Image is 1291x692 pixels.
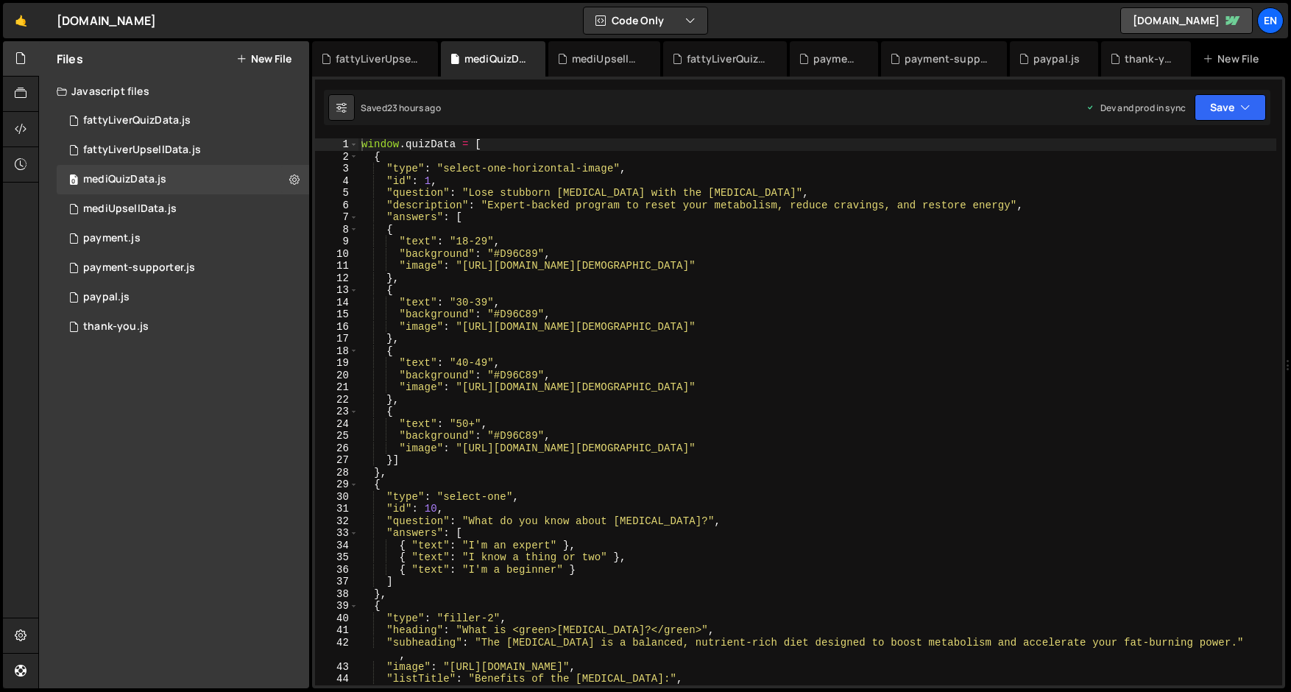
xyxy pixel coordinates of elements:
[83,114,191,127] div: fattyLiverQuizData.js
[315,467,358,479] div: 28
[315,540,358,552] div: 34
[315,345,358,358] div: 18
[83,320,149,333] div: thank-you.js
[315,551,358,564] div: 35
[315,248,358,261] div: 10
[584,7,707,34] button: Code Only
[83,202,177,216] div: mediUpsellData.js
[1125,52,1173,66] div: thank-you.js
[361,102,441,114] div: Saved
[1195,94,1266,121] button: Save
[315,454,358,467] div: 27
[57,106,309,135] div: 16956/46566.js
[315,612,358,625] div: 40
[57,135,309,165] div: 16956/46565.js
[315,333,358,345] div: 17
[315,357,358,370] div: 19
[315,576,358,588] div: 37
[315,503,358,515] div: 31
[315,138,358,151] div: 1
[315,564,358,576] div: 36
[464,52,528,66] div: mediQuizData.js
[83,261,195,275] div: payment-supporter.js
[687,52,769,66] div: fattyLiverQuizData.js
[57,283,309,312] div: 16956/46550.js
[315,370,358,382] div: 20
[315,224,358,236] div: 8
[83,144,201,157] div: fattyLiverUpsellData.js
[315,321,358,333] div: 16
[315,406,358,418] div: 23
[315,272,358,285] div: 12
[315,491,358,504] div: 30
[69,175,78,187] span: 0
[315,284,358,297] div: 13
[813,52,860,66] div: payment.js
[83,232,141,245] div: payment.js
[83,173,166,186] div: mediQuizData.js
[3,3,39,38] a: 🤙
[57,165,309,194] : 16956/46700.js
[57,253,309,283] div: 16956/46552.js
[83,291,130,304] div: paypal.js
[57,224,309,253] div: 16956/46551.js
[315,236,358,248] div: 9
[315,600,358,612] div: 39
[1033,52,1080,66] div: paypal.js
[57,312,309,342] div: 16956/46524.js
[315,661,358,674] div: 43
[315,151,358,163] div: 2
[572,52,643,66] div: mediUpsellData.js
[315,260,358,272] div: 11
[905,52,989,66] div: payment-supporter.js
[315,381,358,394] div: 21
[315,297,358,309] div: 14
[57,12,156,29] div: [DOMAIN_NAME]
[315,308,358,321] div: 15
[57,51,83,67] h2: Files
[315,479,358,491] div: 29
[315,637,358,661] div: 42
[315,187,358,200] div: 5
[1086,102,1186,114] div: Dev and prod in sync
[1203,52,1265,66] div: New File
[315,430,358,442] div: 25
[236,53,291,65] button: New File
[315,394,358,406] div: 22
[315,211,358,224] div: 7
[315,163,358,175] div: 3
[315,515,358,528] div: 32
[315,624,358,637] div: 41
[315,200,358,212] div: 6
[1257,7,1284,34] a: En
[39,77,309,106] div: Javascript files
[57,194,309,224] div: 16956/46701.js
[1120,7,1253,34] a: [DOMAIN_NAME]
[315,588,358,601] div: 38
[315,527,358,540] div: 33
[315,175,358,188] div: 4
[387,102,441,114] div: 23 hours ago
[315,442,358,455] div: 26
[315,673,358,685] div: 44
[315,418,358,431] div: 24
[336,52,420,66] div: fattyLiverUpsellData.js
